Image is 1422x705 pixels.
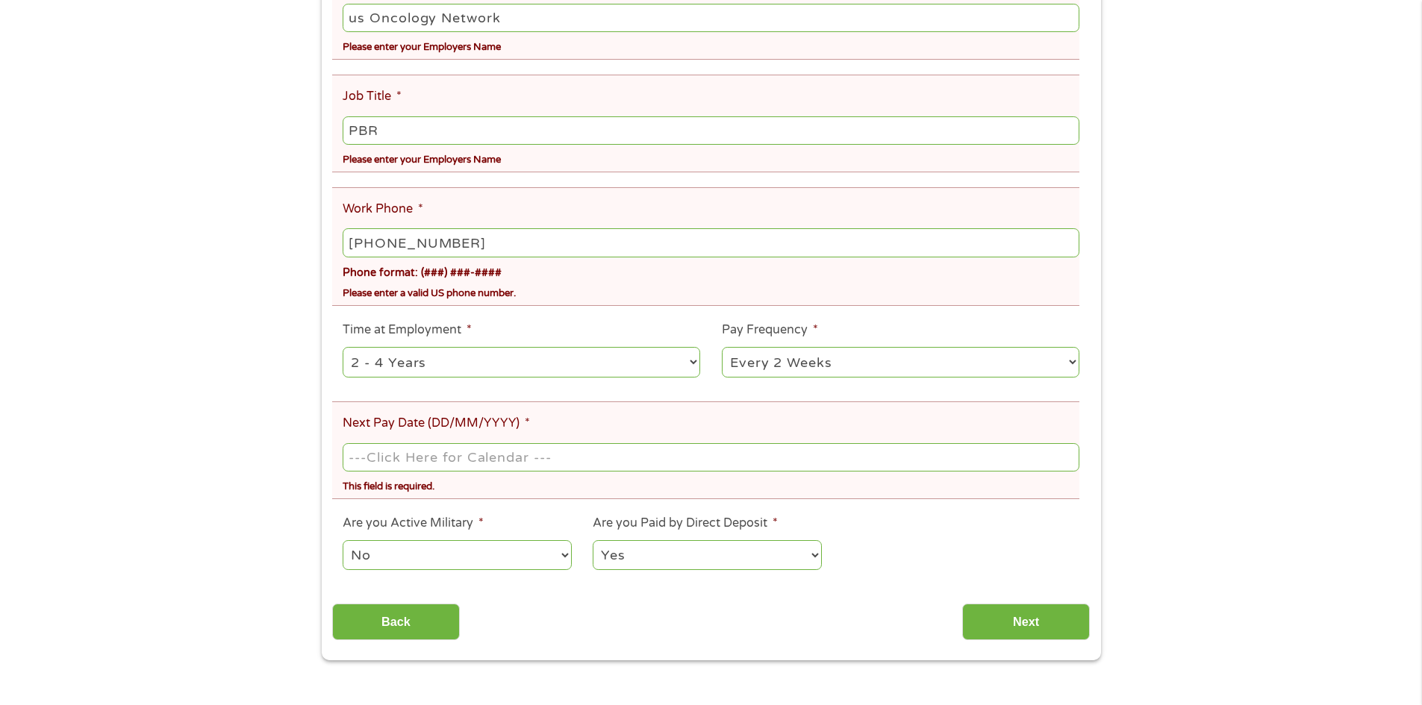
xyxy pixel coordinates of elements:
label: Job Title [343,89,402,104]
div: This field is required. [343,474,1079,495]
label: Are you Active Military [343,516,484,531]
input: Next [962,604,1090,640]
label: Work Phone [343,201,423,217]
label: Next Pay Date (DD/MM/YYYY) [343,416,530,431]
input: Back [332,604,460,640]
div: Please enter your Employers Name [343,148,1079,168]
input: (231) 754-4010 [343,228,1079,257]
div: Please enter your Employers Name [343,35,1079,55]
div: Please enter a valid US phone number. [343,281,1079,301]
label: Pay Frequency [722,322,818,338]
div: Phone format: (###) ###-#### [343,260,1079,281]
input: Cashier [343,116,1079,145]
label: Time at Employment [343,322,472,338]
input: ---Click Here for Calendar --- [343,443,1079,471]
input: Walmart [343,4,1079,32]
label: Are you Paid by Direct Deposit [593,516,778,531]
